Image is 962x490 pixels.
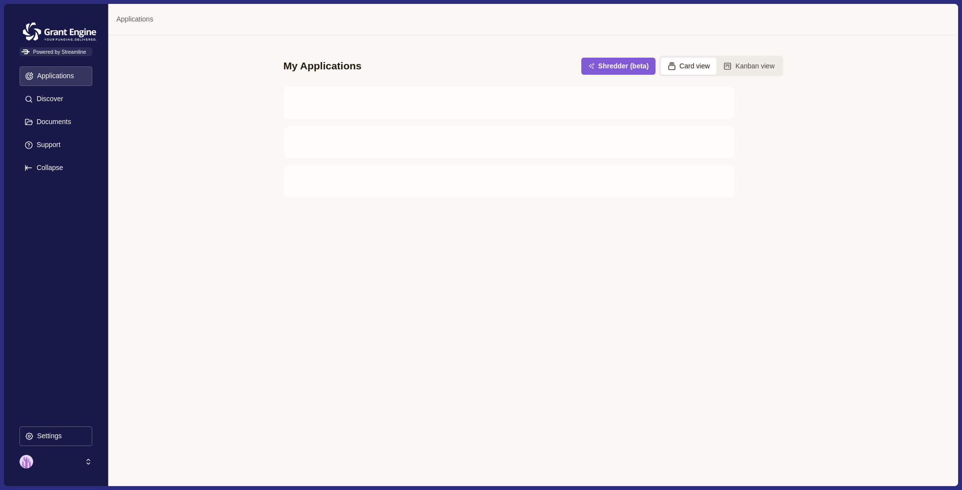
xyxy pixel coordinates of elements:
[116,14,153,24] a: Applications
[661,58,717,75] button: Card view
[20,426,92,446] button: Settings
[33,141,61,149] p: Support
[20,158,92,178] button: Expand
[33,118,71,126] p: Documents
[20,20,92,30] a: Grantengine Logo
[20,426,92,449] a: Settings
[20,455,33,469] img: profile picture
[33,164,63,172] p: Collapse
[21,49,30,55] img: Powered by Streamline Logo
[581,58,655,75] button: Shredder (beta)
[20,47,92,56] span: Powered by Streamline
[20,20,100,44] img: Grantengine Logo
[284,59,362,73] div: My Applications
[20,66,92,86] button: Applications
[20,89,92,109] button: Discover
[20,135,92,155] button: Support
[33,95,63,103] p: Discover
[716,58,781,75] button: Kanban view
[20,112,92,132] button: Documents
[34,72,74,80] p: Applications
[34,432,62,440] p: Settings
